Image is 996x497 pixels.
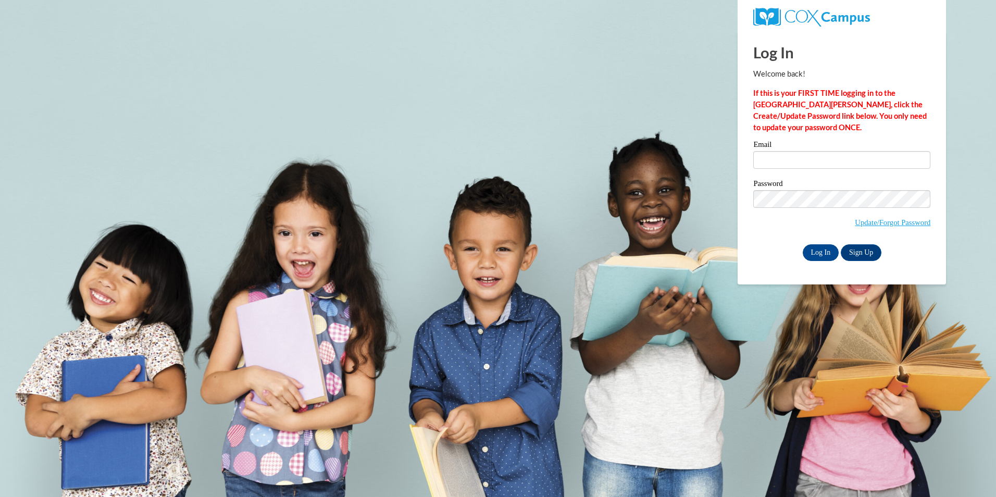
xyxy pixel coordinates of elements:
label: Email [753,141,930,151]
a: Sign Up [841,244,881,261]
p: Welcome back! [753,68,930,80]
a: COX Campus [753,12,869,21]
img: COX Campus [753,8,869,27]
h1: Log In [753,42,930,63]
label: Password [753,180,930,190]
strong: If this is your FIRST TIME logging in to the [GEOGRAPHIC_DATA][PERSON_NAME], click the Create/Upd... [753,89,927,132]
a: Update/Forgot Password [855,218,930,227]
input: Log In [803,244,839,261]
